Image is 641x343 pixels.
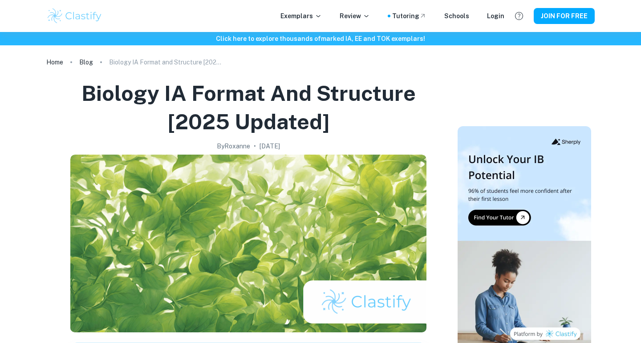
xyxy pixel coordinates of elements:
h1: Biology IA Format and Structure [2025 updated] [50,79,447,136]
button: Help and Feedback [511,8,527,24]
a: Tutoring [392,11,426,21]
a: Blog [79,56,93,68]
h6: Click here to explore thousands of marked IA, EE and TOK exemplars ! [2,34,639,44]
img: Biology IA Format and Structure [2025 updated] cover image [70,155,426,332]
p: Biology IA Format and Structure [2025 updated] [109,57,225,67]
p: Exemplars [280,11,322,21]
button: JOIN FOR FREE [534,8,595,24]
a: Schools [444,11,469,21]
p: • [254,141,256,151]
p: Review [340,11,370,21]
a: Home [46,56,63,68]
a: Login [487,11,504,21]
h2: By Roxanne [217,141,250,151]
h2: [DATE] [260,141,280,151]
img: Clastify logo [46,7,103,25]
